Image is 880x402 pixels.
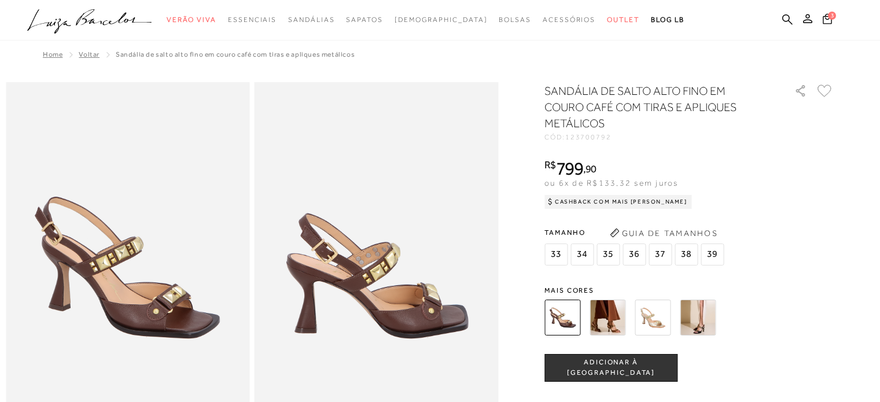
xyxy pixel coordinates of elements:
span: 38 [675,244,698,265]
span: 33 [544,244,568,265]
h1: SANDÁLIA DE SALTO ALTO FINO EM COURO CAFÉ COM TIRAS E APLIQUES METÁLICOS [544,83,761,131]
button: 3 [819,13,835,28]
span: Essenciais [228,16,277,24]
a: noSubCategoriesText [288,9,334,31]
span: 123700792 [565,133,612,141]
a: noSubCategoriesText [346,9,382,31]
span: ou 6x de R$133,32 sem juros [544,178,678,187]
span: Tamanho [544,224,727,241]
a: noSubCategoriesText [167,9,216,31]
span: SANDÁLIA DE SALTO ALTO FINO EM COURO CAFÉ COM TIRAS E APLIQUES METÁLICOS [116,50,355,58]
a: Voltar [79,50,100,58]
img: SANDÁLIA DE SALTO ALTO FINO EM COURO PRETO COM TIRAS E APLIQUES METÁLICOS [680,300,716,335]
span: 35 [597,244,620,265]
img: SANDÁLIA DE SALTO ALTO FINO EM COURO CAFÉ COM TIRAS E APLIQUES METÁLICOS [544,300,580,335]
a: noSubCategoriesText [395,9,488,31]
a: noSubCategoriesText [228,9,277,31]
span: 39 [701,244,724,265]
img: SANDÁLIA DE SALTO ALTO FINO EM COURO DOURADO COM TIRAS E APLIQUES METÁLICOS [635,300,671,335]
a: noSubCategoriesText [499,9,531,31]
span: Sandálias [288,16,334,24]
a: noSubCategoriesText [543,9,595,31]
span: Bolsas [499,16,531,24]
span: Mais cores [544,287,834,294]
span: 3 [828,12,836,20]
span: 36 [623,244,646,265]
span: 799 [556,158,583,179]
span: 37 [649,244,672,265]
div: CÓD: [544,134,776,141]
img: SANDÁLIA DE SALTO ALTO FINO EM COURO CASTANHO COM TIRAS E APLIQUES METÁLICOS [590,300,625,335]
span: Verão Viva [167,16,216,24]
a: BLOG LB [651,9,684,31]
span: 34 [570,244,594,265]
span: 90 [586,163,597,175]
span: [DEMOGRAPHIC_DATA] [395,16,488,24]
button: ADICIONAR À [GEOGRAPHIC_DATA] [544,354,678,382]
i: R$ [544,160,556,170]
span: Sapatos [346,16,382,24]
a: noSubCategoriesText [607,9,639,31]
span: Acessórios [543,16,595,24]
span: ADICIONAR À [GEOGRAPHIC_DATA] [545,357,677,378]
span: BLOG LB [651,16,684,24]
div: Cashback com Mais [PERSON_NAME] [544,195,692,209]
i: , [583,164,597,174]
a: Home [43,50,62,58]
span: Outlet [607,16,639,24]
button: Guia de Tamanhos [606,224,721,242]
